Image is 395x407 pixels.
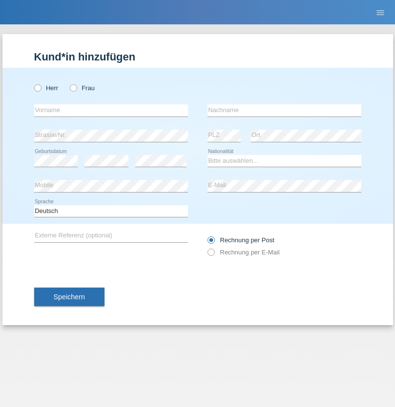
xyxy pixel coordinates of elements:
input: Herr [34,84,41,91]
a: menu [371,9,390,15]
input: Rechnung per E-Mail [208,249,214,261]
label: Frau [70,84,95,92]
label: Rechnung per E-Mail [208,249,280,256]
i: menu [375,8,385,18]
span: Speichern [54,293,85,301]
h1: Kund*in hinzufügen [34,51,361,63]
input: Frau [70,84,76,91]
input: Rechnung per Post [208,236,214,249]
button: Speichern [34,288,104,306]
label: Rechnung per Post [208,236,274,244]
label: Herr [34,84,59,92]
